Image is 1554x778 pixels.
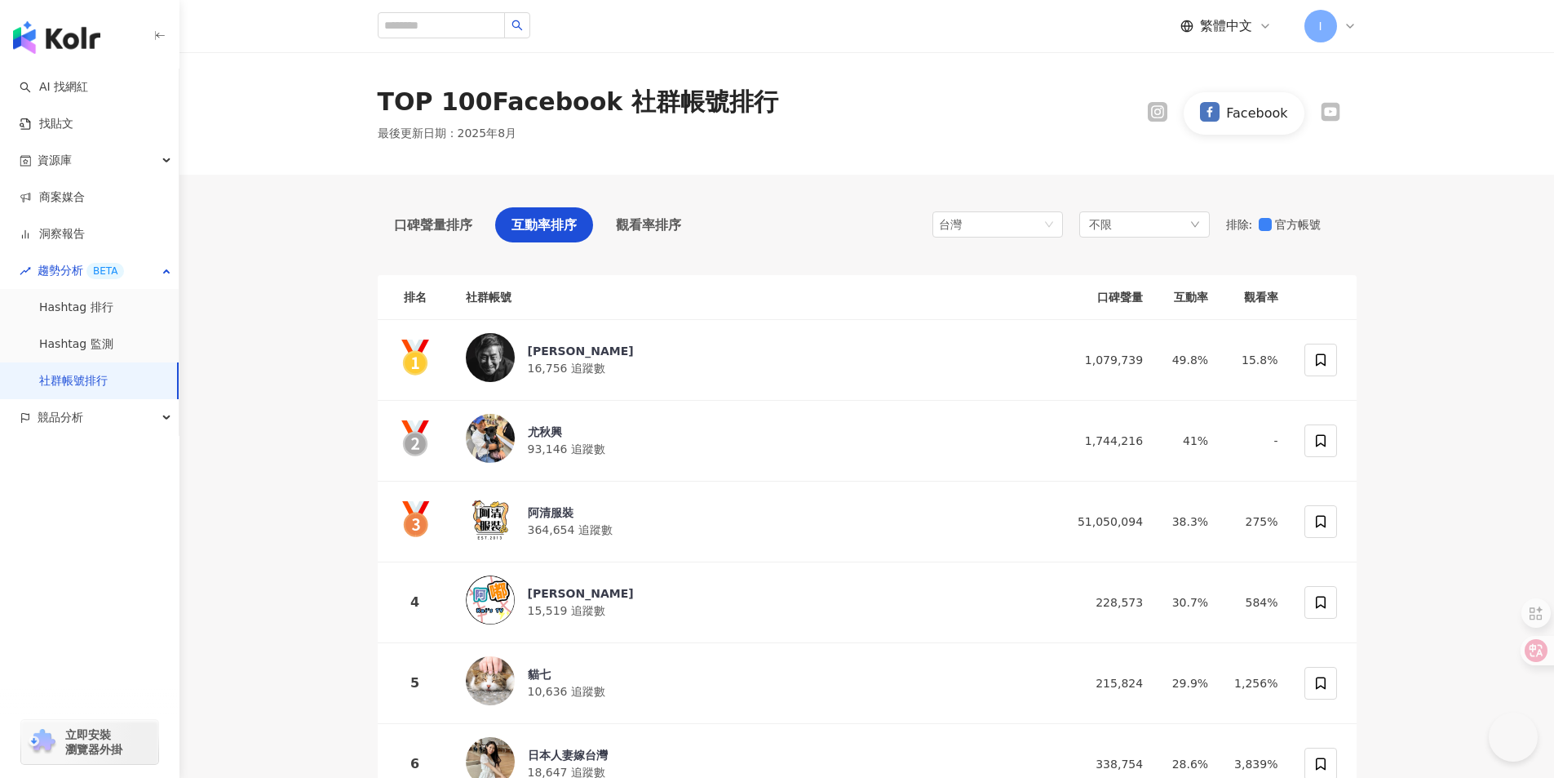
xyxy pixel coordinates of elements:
span: 立即安裝 瀏覽器外掛 [65,727,122,757]
a: chrome extension立即安裝 瀏覽器外掛 [21,720,158,764]
a: KOL Avatar[PERSON_NAME]16,756 追蹤數 [466,333,1046,387]
span: search [511,20,523,31]
div: 51,050,094 [1071,513,1143,531]
div: 尤秋興 [528,424,605,440]
a: 社群帳號排行 [39,373,108,389]
span: 15,519 追蹤數 [528,604,605,617]
div: 228,573 [1071,594,1143,611]
div: 15.8% [1234,351,1277,369]
img: KOL Avatar [466,656,515,705]
div: [PERSON_NAME] [528,343,634,359]
span: 93,146 追蹤數 [528,442,605,456]
span: 16,756 追蹤數 [528,362,605,375]
div: 1,079,739 [1071,351,1143,369]
div: 4 [391,592,440,612]
a: KOL Avatar尤秋興93,146 追蹤數 [466,414,1046,468]
a: KOL Avatar阿清服裝364,654 追蹤數 [466,495,1046,549]
div: 275% [1234,513,1277,531]
div: 338,754 [1071,755,1143,773]
th: 互動率 [1156,275,1221,320]
a: Hashtag 監測 [39,336,113,353]
span: rise [20,265,31,277]
div: 30.7% [1169,594,1208,611]
a: Hashtag 排行 [39,300,113,316]
div: 5 [391,673,440,693]
iframe: Help Scout Beacon - Open [1489,713,1538,762]
img: KOL Avatar [466,495,515,544]
a: 找貼文 [20,116,73,132]
div: 阿清服裝 [528,505,613,521]
span: 口碑聲量排序 [394,215,472,235]
div: 28.6% [1169,755,1208,773]
div: [PERSON_NAME] [528,585,634,602]
a: 商案媒合 [20,189,85,206]
div: 584% [1234,594,1277,611]
th: 排名 [378,275,453,320]
p: 最後更新日期 ： 2025年8月 [378,126,517,142]
div: TOP 100 Facebook 社群帳號排行 [378,85,778,119]
span: 觀看率排序 [616,215,681,235]
span: 官方帳號 [1272,216,1327,233]
th: 觀看率 [1221,275,1291,320]
div: 貓七 [528,666,605,682]
img: KOL Avatar [466,333,515,382]
th: 社群帳號 [453,275,1059,320]
span: 資源庫 [38,142,72,179]
span: I [1318,17,1322,35]
span: 10,636 追蹤數 [528,685,605,698]
a: KOL Avatar貓七10,636 追蹤數 [466,656,1046,710]
div: 1,256% [1234,674,1277,692]
span: 競品分析 [38,399,83,436]
div: BETA [86,263,124,279]
span: 趨勢分析 [38,252,124,289]
span: 不限 [1089,216,1112,233]
img: KOL Avatar [466,576,515,625]
span: 互動率排序 [511,215,577,235]
div: 215,824 [1071,674,1143,692]
div: Facebook [1226,104,1287,122]
span: down [1190,220,1200,229]
div: 29.9% [1169,674,1208,692]
div: 38.3% [1169,513,1208,531]
img: logo [13,21,100,54]
img: KOL Avatar [466,414,515,463]
div: 台灣 [939,212,992,237]
div: 3,839% [1234,755,1277,773]
td: - [1221,401,1291,482]
a: 洞察報告 [20,226,85,242]
a: KOL Avatar[PERSON_NAME]15,519 追蹤數 [466,576,1046,629]
img: chrome extension [26,729,58,755]
span: 排除 : [1226,218,1253,231]
div: 日本人妻嫁台灣 [528,747,608,763]
span: 364,654 追蹤數 [528,523,613,536]
div: 1,744,216 [1071,432,1143,450]
span: 繁體中文 [1200,17,1252,35]
a: searchAI 找網紅 [20,79,88,96]
th: 口碑聲量 [1058,275,1156,320]
div: 41% [1169,432,1208,450]
div: 6 [391,754,440,774]
div: 49.8% [1169,351,1208,369]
